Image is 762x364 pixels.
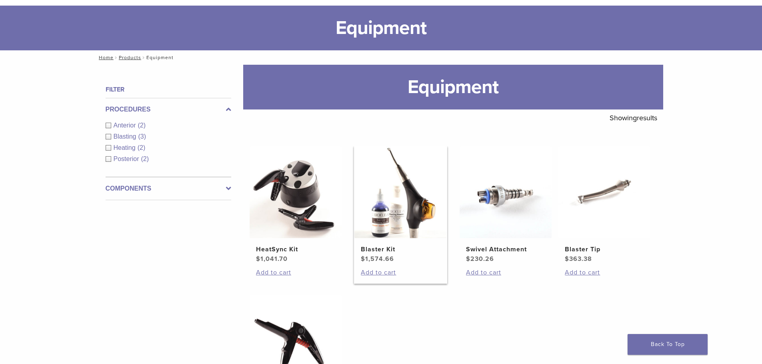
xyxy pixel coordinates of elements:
[459,146,552,264] a: Swivel AttachmentSwivel Attachment $230.26
[256,268,335,277] a: Add to cart: “HeatSync Kit”
[565,255,569,263] span: $
[354,146,446,238] img: Blaster Kit
[106,85,231,94] h4: Filter
[256,255,260,263] span: $
[558,146,650,238] img: Blaster Tip
[250,146,342,238] img: HeatSync Kit
[106,105,231,114] label: Procedures
[114,56,119,60] span: /
[114,133,138,140] span: Blasting
[460,146,552,238] img: Swivel Attachment
[610,109,657,126] p: Showing results
[141,155,149,162] span: (2)
[466,245,545,254] h2: Swivel Attachment
[466,255,494,263] bdi: 230.26
[361,255,394,263] bdi: 1,574.66
[565,255,592,263] bdi: 363.38
[628,334,708,355] a: Back To Top
[114,144,138,151] span: Heating
[114,155,141,162] span: Posterior
[565,268,644,277] a: Add to cart: “Blaster Tip”
[106,184,231,193] label: Components
[361,255,365,263] span: $
[243,65,663,109] h1: Equipment
[256,255,288,263] bdi: 1,041.70
[361,245,440,254] h2: Blaster Kit
[138,133,146,140] span: (3)
[138,144,146,151] span: (2)
[466,255,470,263] span: $
[249,146,342,264] a: HeatSync KitHeatSync Kit $1,041.70
[141,56,146,60] span: /
[466,268,545,277] a: Add to cart: “Swivel Attachment”
[138,122,146,129] span: (2)
[119,55,141,60] a: Products
[354,146,447,264] a: Blaster KitBlaster Kit $1,574.66
[565,245,644,254] h2: Blaster Tip
[93,50,669,65] nav: Equipment
[256,245,335,254] h2: HeatSync Kit
[96,55,114,60] a: Home
[361,268,440,277] a: Add to cart: “Blaster Kit”
[558,146,651,264] a: Blaster TipBlaster Tip $363.38
[114,122,138,129] span: Anterior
